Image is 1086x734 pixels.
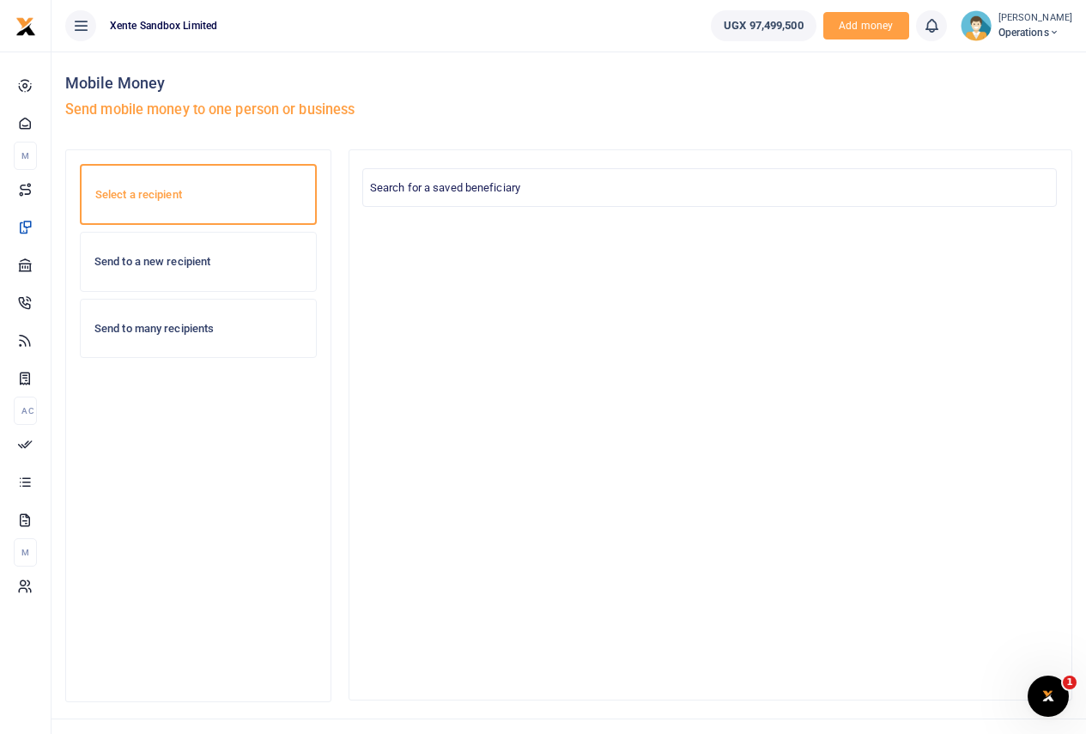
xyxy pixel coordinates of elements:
[998,25,1072,40] span: Operations
[961,10,992,41] img: profile-user
[823,18,909,31] a: Add money
[998,11,1072,26] small: [PERSON_NAME]
[65,101,562,118] h5: Send mobile money to one person or business
[15,19,36,32] a: logo-small logo-large logo-large
[80,164,317,226] a: Select a recipient
[14,538,37,567] li: M
[95,188,301,202] h6: Select a recipient
[103,18,224,33] span: Xente Sandbox Limited
[80,299,317,359] a: Send to many recipients
[14,142,37,170] li: M
[823,12,909,40] li: Toup your wallet
[1063,676,1077,689] span: 1
[724,17,803,34] span: UGX 97,499,500
[711,10,816,41] a: UGX 97,499,500
[363,173,1056,200] span: Search for a saved beneficiary
[704,10,822,41] li: Wallet ballance
[80,232,317,292] a: Send to a new recipient
[15,16,36,37] img: logo-small
[362,168,1057,207] span: Search for a saved beneficiary
[65,74,562,93] h4: Mobile Money
[370,181,520,194] span: Search for a saved beneficiary
[94,255,302,269] h6: Send to a new recipient
[1028,676,1069,717] iframe: Intercom live chat
[94,322,302,336] h6: Send to many recipients
[823,12,909,40] span: Add money
[14,397,37,425] li: Ac
[961,10,1072,41] a: profile-user [PERSON_NAME] Operations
